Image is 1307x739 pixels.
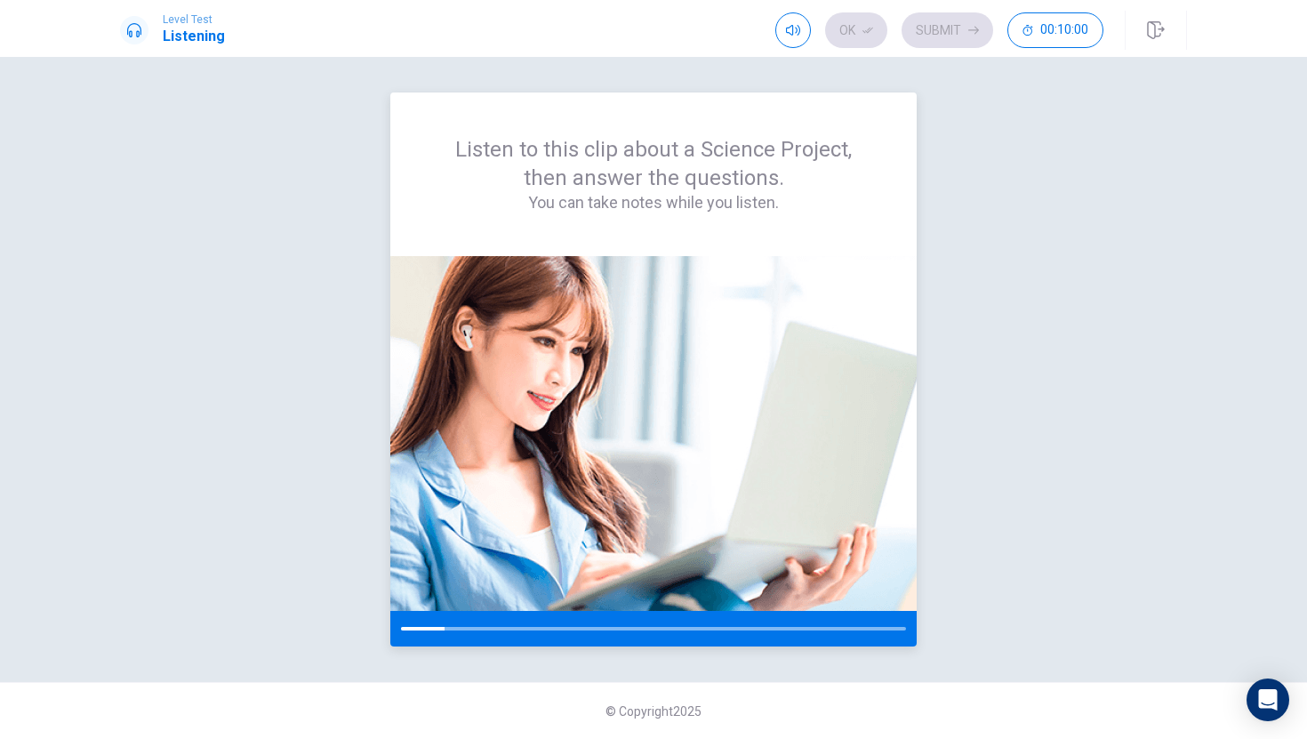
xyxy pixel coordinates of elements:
[163,26,225,47] h1: Listening
[433,192,874,213] h4: You can take notes while you listen.
[605,704,702,719] span: © Copyright 2025
[390,256,917,611] img: passage image
[1040,23,1088,37] span: 00:10:00
[433,135,874,213] div: Listen to this clip about a Science Project, then answer the questions.
[1247,679,1289,721] div: Open Intercom Messenger
[163,13,225,26] span: Level Test
[1007,12,1103,48] button: 00:10:00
